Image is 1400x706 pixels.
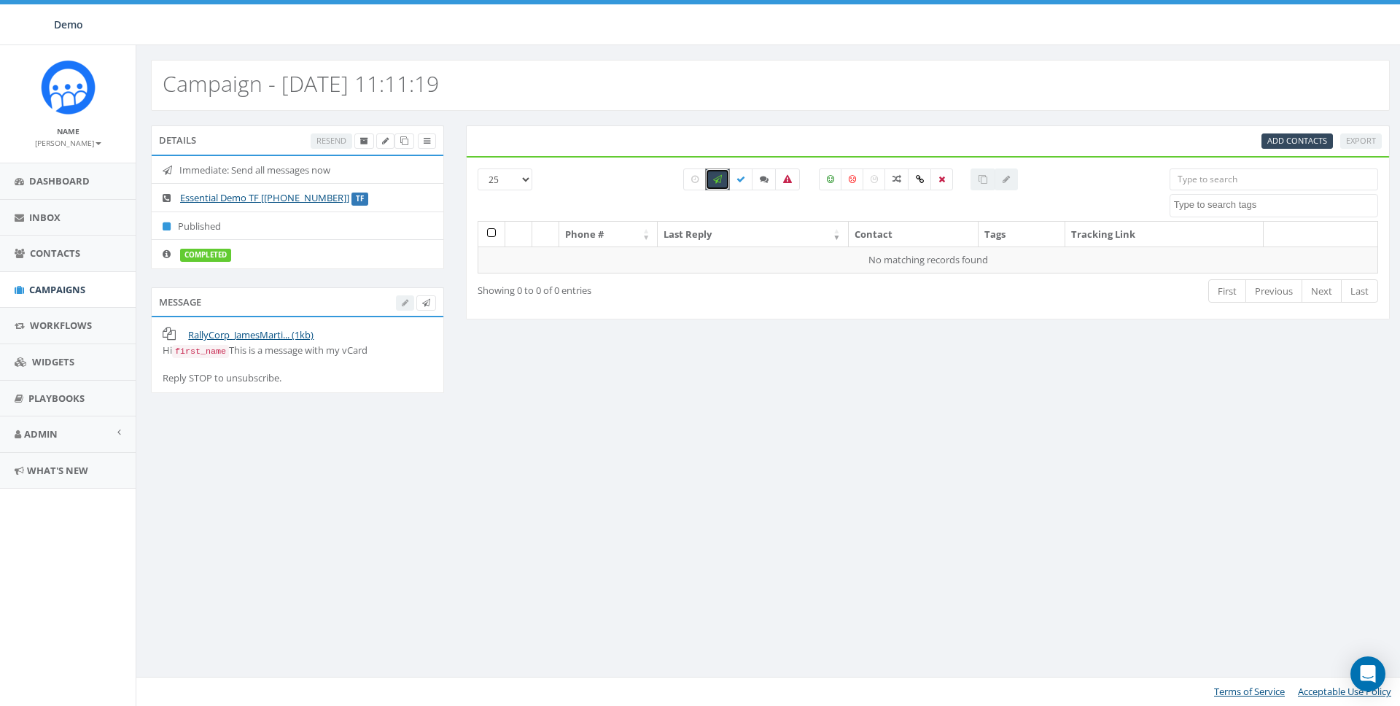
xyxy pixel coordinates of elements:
[1341,279,1378,303] a: Last
[54,18,83,31] span: Demo
[400,135,408,146] span: Clone Campaign
[424,135,430,146] span: View Campaign Delivery Statistics
[478,247,1378,273] td: No matching records found
[35,136,101,149] a: [PERSON_NAME]
[658,222,848,247] th: Last Reply: activate to sort column ascending
[979,222,1065,247] th: Tags
[1208,279,1246,303] a: First
[382,135,389,146] span: Edit Campaign Title
[180,249,231,262] label: completed
[360,135,368,146] span: Archive Campaign
[29,174,90,187] span: Dashboard
[884,168,909,190] label: Mixed
[1174,198,1377,212] textarea: Search
[1267,135,1327,146] span: Add Contacts
[705,168,730,190] label: Sending
[1298,685,1391,698] a: Acceptable Use Policy
[422,297,430,308] span: Send Test Message
[1261,133,1333,149] a: Add Contacts
[728,168,753,190] label: Delivered
[163,222,178,231] i: Published
[32,355,74,368] span: Widgets
[41,60,96,115] img: Icon_1.png
[1302,279,1342,303] a: Next
[188,328,314,341] a: RallyCorp_JamesMarti... (1kb)
[152,156,443,185] li: Immediate: Send all messages now
[163,166,179,175] i: Immediate: Send all messages now
[35,138,101,148] small: [PERSON_NAME]
[1245,279,1302,303] a: Previous
[775,168,800,190] label: Bounced
[172,345,229,358] code: first_name
[841,168,864,190] label: Negative
[1350,656,1385,691] div: Open Intercom Messenger
[1065,222,1264,247] th: Tracking Link
[29,283,85,296] span: Campaigns
[908,168,932,190] label: Link Clicked
[28,392,85,405] span: Playbooks
[930,168,953,190] label: Removed
[351,193,368,206] label: TF
[1214,685,1285,698] a: Terms of Service
[819,168,842,190] label: Positive
[752,168,777,190] label: Replied
[27,464,88,477] span: What's New
[559,222,658,247] th: Phone #: activate to sort column ascending
[30,319,92,332] span: Workflows
[478,278,840,298] div: Showing 0 to 0 of 0 entries
[30,247,80,260] span: Contacts
[1170,168,1378,190] input: Type to search
[151,287,444,317] div: Message
[152,212,443,241] li: Published
[163,344,432,385] div: Hi This is a message with my vCard Reply STOP to unsubscribe.
[180,191,349,204] a: Essential Demo TF [[PHONE_NUMBER]]
[29,211,61,224] span: Inbox
[163,71,439,96] h2: Campaign - [DATE] 11:11:19
[57,126,79,136] small: Name
[24,427,58,441] span: Admin
[683,168,707,190] label: Pending
[151,125,444,155] div: Details
[849,222,979,247] th: Contact
[863,168,886,190] label: Neutral
[1267,135,1327,146] span: CSV files only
